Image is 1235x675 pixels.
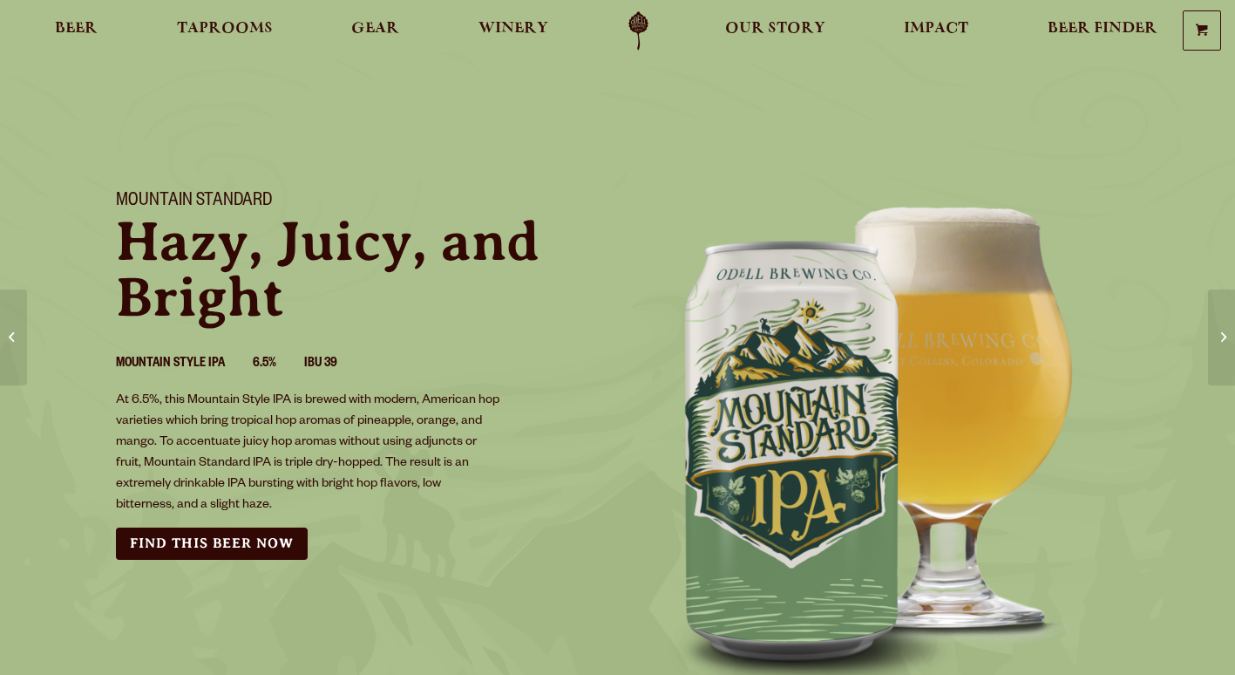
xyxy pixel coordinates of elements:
p: Hazy, Juicy, and Bright [116,214,597,325]
h1: Mountain Standard [116,191,597,214]
span: Winery [478,22,548,36]
span: Taprooms [177,22,273,36]
span: Beer Finder [1048,22,1157,36]
a: Impact [892,11,980,51]
a: Odell Home [606,11,671,51]
a: Find this Beer Now [116,528,308,560]
a: Our Story [714,11,837,51]
a: Beer Finder [1036,11,1169,51]
span: Impact [904,22,968,36]
li: 6.5% [253,353,304,376]
p: At 6.5%, this Mountain Style IPA is brewed with modern, American hop varieties which bring tropic... [116,391,501,516]
span: Gear [351,22,399,36]
a: Winery [467,11,560,51]
span: Our Story [725,22,825,36]
li: IBU 39 [304,353,365,376]
a: Gear [340,11,411,51]
li: Mountain Style IPA [116,353,253,376]
a: Taprooms [166,11,284,51]
a: Beer [44,11,109,51]
span: Beer [55,22,98,36]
